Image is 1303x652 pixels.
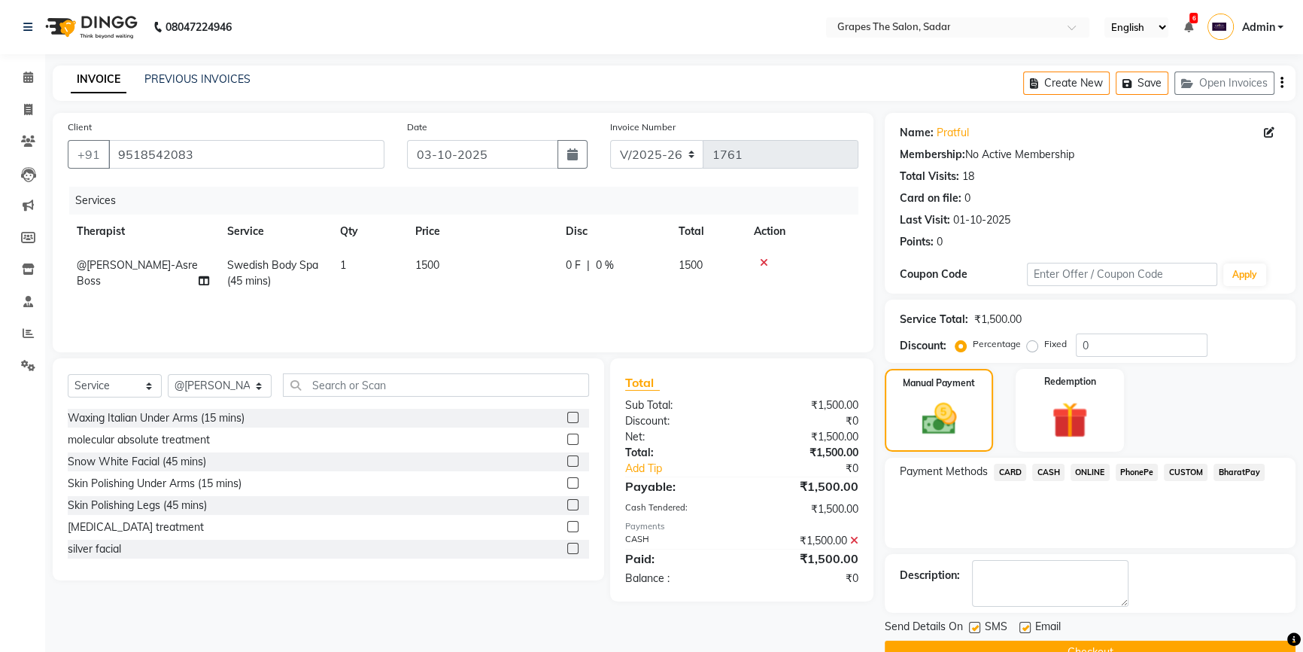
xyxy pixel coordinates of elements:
[937,234,943,250] div: 0
[1116,464,1159,481] span: PhonePe
[900,125,934,141] div: Name:
[962,169,974,184] div: 18
[1035,619,1061,638] span: Email
[903,376,975,390] label: Manual Payment
[566,257,581,273] span: 0 F
[614,413,742,429] div: Discount:
[283,373,589,397] input: Search or Scan
[900,464,988,480] span: Payment Methods
[68,519,204,535] div: [MEDICAL_DATA] treatment
[900,568,960,583] div: Description:
[227,258,318,288] span: Swedish Body Spa (45 mins)
[911,399,967,439] img: _cash.svg
[614,550,742,568] div: Paid:
[900,212,950,228] div: Last Visit:
[68,454,206,470] div: Snow White Facial (45 mins)
[900,312,968,328] div: Service Total:
[68,432,210,448] div: molecular absolute treatment
[1044,375,1096,388] label: Redemption
[614,398,742,413] div: Sub Total:
[1174,72,1274,95] button: Open Invoices
[742,477,870,495] div: ₹1,500.00
[1023,72,1110,95] button: Create New
[68,120,92,134] label: Client
[900,267,1027,282] div: Coupon Code
[68,215,218,248] th: Therapist
[1207,14,1234,40] img: Admin
[68,498,207,513] div: Skin Polishing Legs (45 mins)
[1213,464,1265,481] span: BharatPay
[974,312,1022,328] div: ₹1,500.00
[900,147,1280,163] div: No Active Membership
[614,429,742,445] div: Net:
[742,445,870,461] div: ₹1,500.00
[742,413,870,429] div: ₹0
[614,571,742,586] div: Balance :
[742,398,870,413] div: ₹1,500.00
[1241,20,1274,35] span: Admin
[745,215,858,248] th: Action
[1164,464,1207,481] span: CUSTOM
[406,215,557,248] th: Price
[1116,72,1168,95] button: Save
[900,338,946,354] div: Discount:
[614,477,742,495] div: Payable:
[742,550,870,568] div: ₹1,500.00
[68,140,110,169] button: +91
[1183,20,1192,34] a: 6
[218,215,331,248] th: Service
[900,147,965,163] div: Membership:
[1040,398,1099,443] img: _gift.svg
[1044,337,1067,351] label: Fixed
[614,501,742,517] div: Cash Tendered:
[557,215,670,248] th: Disc
[71,66,126,93] a: INVOICE
[900,234,934,250] div: Points:
[166,6,232,48] b: 08047224946
[407,120,427,134] label: Date
[614,461,764,477] a: Add Tip
[994,464,1026,481] span: CARD
[38,6,141,48] img: logo
[1032,464,1065,481] span: CASH
[69,187,870,215] div: Services
[964,190,970,206] div: 0
[985,619,1007,638] span: SMS
[68,410,245,426] div: Waxing Italian Under Arms (15 mins)
[625,375,660,391] span: Total
[68,541,121,557] div: silver facial
[1189,13,1198,23] span: 6
[1027,263,1217,286] input: Enter Offer / Coupon Code
[587,257,590,273] span: |
[77,258,198,288] span: @[PERSON_NAME]-Asre Boss
[614,445,742,461] div: Total:
[742,429,870,445] div: ₹1,500.00
[614,533,742,549] div: CASH
[742,533,870,549] div: ₹1,500.00
[144,72,251,86] a: PREVIOUS INVOICES
[596,257,614,273] span: 0 %
[610,120,676,134] label: Invoice Number
[340,258,346,272] span: 1
[885,619,963,638] span: Send Details On
[900,169,959,184] div: Total Visits:
[900,190,961,206] div: Card on file:
[415,258,439,272] span: 1500
[1071,464,1110,481] span: ONLINE
[68,476,241,492] div: Skin Polishing Under Arms (15 mins)
[679,258,703,272] span: 1500
[953,212,1010,228] div: 01-10-2025
[973,337,1021,351] label: Percentage
[763,461,870,477] div: ₹0
[1223,264,1266,286] button: Apply
[742,571,870,586] div: ₹0
[742,501,870,517] div: ₹1,500.00
[670,215,745,248] th: Total
[331,215,406,248] th: Qty
[625,520,859,533] div: Payments
[108,140,384,169] input: Search by Name/Mobile/Email/Code
[937,125,969,141] a: Pratful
